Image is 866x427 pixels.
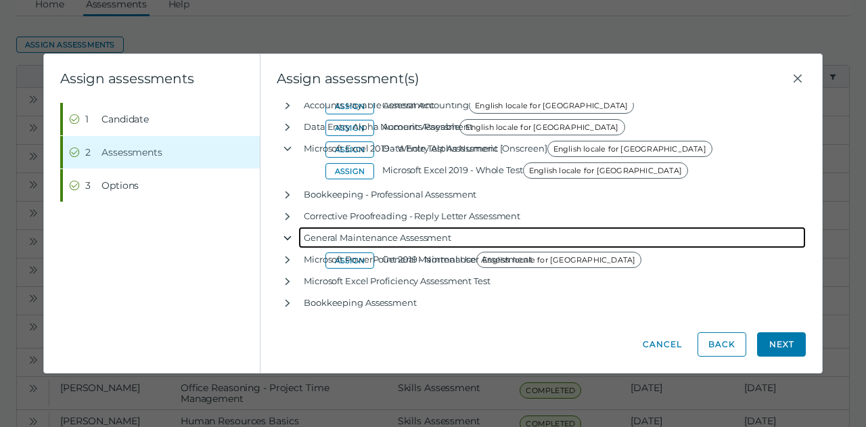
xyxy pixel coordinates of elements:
[101,112,149,126] span: Candidate
[298,94,806,116] div: Accounts Payable Assessment
[523,162,688,179] span: English locale for [GEOGRAPHIC_DATA]
[298,248,806,270] div: Microsoft PowerPoint 2019 - Normal User Assessment
[298,227,806,248] div: General Maintenance Assessment
[298,313,806,335] div: Office Reasoning Sample - Project Time Management Assessment
[60,103,260,202] nav: Wizard steps
[63,103,260,135] button: Completed
[101,145,162,159] span: Assessments
[85,145,96,159] div: 2
[382,164,692,175] span: Microsoft Excel 2019 - Whole Test
[298,205,806,227] div: Corrective Proofreading - Reply Letter Assessment
[790,70,806,87] button: Close
[298,270,806,292] div: Microsoft Excel Proficiency Assessment Test
[69,114,80,125] cds-icon: Completed
[298,137,806,159] div: Microsoft Excel 2019 - Whole Test Assessment
[757,332,806,357] button: Next
[85,179,96,192] div: 3
[63,169,260,202] button: Completed
[101,179,139,192] span: Options
[638,332,687,357] button: Cancel
[298,292,806,313] div: Bookkeeping Assessment
[698,332,746,357] button: Back
[325,163,374,179] button: Assign
[69,180,80,191] cds-icon: Completed
[298,116,806,137] div: Data Entry Alpha Numeric Assessment
[277,70,790,87] span: Assign assessment(s)
[63,136,260,168] button: Completed
[85,112,96,126] div: 1
[69,147,80,158] cds-icon: Completed
[60,70,193,87] clr-wizard-title: Assign assessments
[298,183,806,205] div: Bookkeeping - Professional Assessment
